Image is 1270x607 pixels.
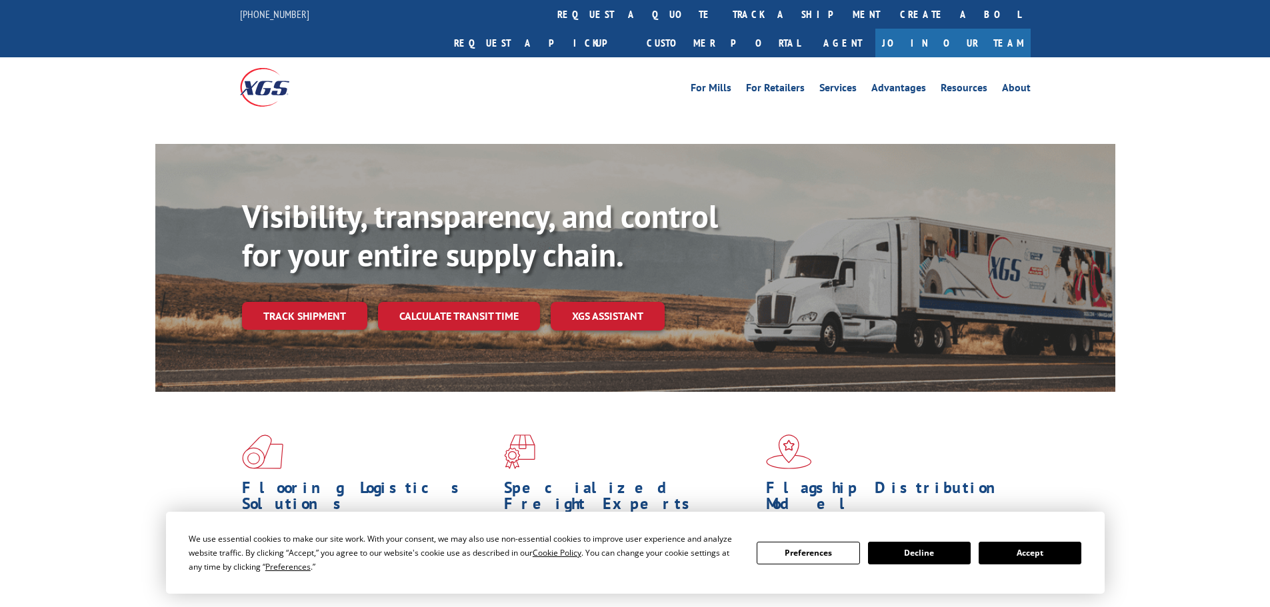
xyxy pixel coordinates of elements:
[691,83,731,97] a: For Mills
[757,542,859,564] button: Preferences
[979,542,1081,564] button: Accept
[166,512,1105,594] div: Cookie Consent Prompt
[444,29,637,57] a: Request a pickup
[189,532,741,574] div: We use essential cookies to make our site work. With your consent, we may also use non-essential ...
[551,302,665,330] a: XGS ASSISTANT
[875,29,1031,57] a: Join Our Team
[766,480,1018,518] h1: Flagship Distribution Model
[378,302,540,330] a: Calculate transit time
[242,195,718,275] b: Visibility, transparency, and control for your entire supply chain.
[746,83,805,97] a: For Retailers
[265,561,311,572] span: Preferences
[242,302,367,330] a: Track shipment
[766,434,812,469] img: xgs-icon-flagship-distribution-model-red
[242,480,494,518] h1: Flooring Logistics Solutions
[1002,83,1031,97] a: About
[871,83,926,97] a: Advantages
[637,29,810,57] a: Customer Portal
[504,480,756,518] h1: Specialized Freight Experts
[810,29,875,57] a: Agent
[533,547,581,558] span: Cookie Policy
[868,542,971,564] button: Decline
[504,434,535,469] img: xgs-icon-focused-on-flooring-red
[242,434,283,469] img: xgs-icon-total-supply-chain-intelligence-red
[240,7,309,21] a: [PHONE_NUMBER]
[819,83,857,97] a: Services
[941,83,987,97] a: Resources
